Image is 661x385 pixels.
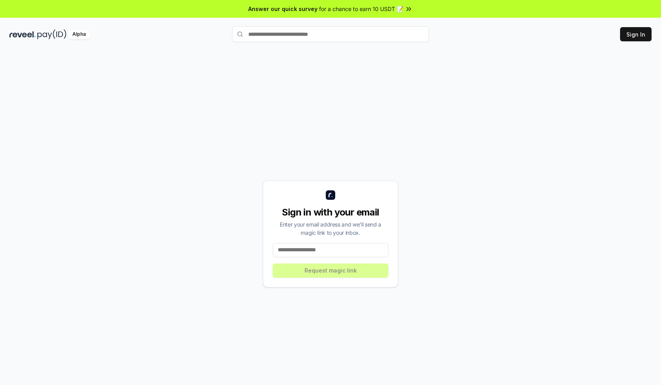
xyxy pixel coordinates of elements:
[68,29,90,39] div: Alpha
[326,190,335,200] img: logo_small
[319,5,403,13] span: for a chance to earn 10 USDT 📝
[273,220,388,237] div: Enter your email address and we’ll send a magic link to your inbox.
[37,29,66,39] img: pay_id
[620,27,652,41] button: Sign In
[9,29,36,39] img: reveel_dark
[248,5,318,13] span: Answer our quick survey
[273,206,388,219] div: Sign in with your email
